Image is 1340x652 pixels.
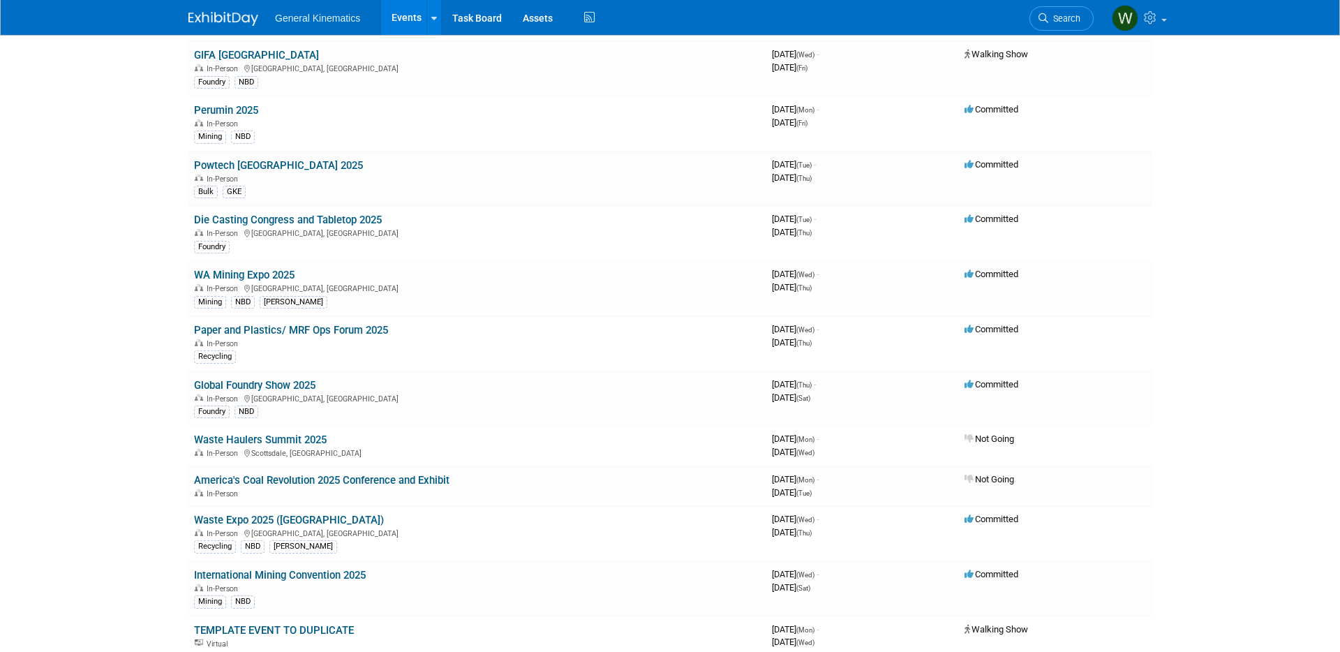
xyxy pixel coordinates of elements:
[772,447,814,457] span: [DATE]
[207,64,242,73] span: In-Person
[965,514,1018,524] span: Committed
[194,379,315,392] a: Global Foundry Show 2025
[231,296,255,309] div: NBD
[194,540,236,553] div: Recycling
[194,241,230,253] div: Foundry
[194,131,226,143] div: Mining
[965,569,1018,579] span: Committed
[796,51,814,59] span: (Wed)
[965,269,1018,279] span: Committed
[207,119,242,128] span: In-Person
[817,569,819,579] span: -
[269,540,337,553] div: [PERSON_NAME]
[207,175,242,184] span: In-Person
[194,406,230,418] div: Foundry
[772,172,812,183] span: [DATE]
[796,284,812,292] span: (Thu)
[965,474,1014,484] span: Not Going
[194,76,230,89] div: Foundry
[207,529,242,538] span: In-Person
[817,434,819,444] span: -
[796,626,814,634] span: (Mon)
[796,339,812,347] span: (Thu)
[195,639,203,646] img: Virtual Event
[796,639,814,646] span: (Wed)
[195,394,203,401] img: In-Person Event
[772,62,807,73] span: [DATE]
[814,214,816,224] span: -
[772,392,810,403] span: [DATE]
[772,474,819,484] span: [DATE]
[194,104,258,117] a: Perumin 2025
[194,227,761,238] div: [GEOGRAPHIC_DATA], [GEOGRAPHIC_DATA]
[231,595,255,608] div: NBD
[965,379,1018,390] span: Committed
[1048,13,1080,24] span: Search
[965,624,1028,635] span: Walking Show
[194,392,761,403] div: [GEOGRAPHIC_DATA], [GEOGRAPHIC_DATA]
[194,269,295,281] a: WA Mining Expo 2025
[195,229,203,236] img: In-Person Event
[796,516,814,524] span: (Wed)
[194,282,761,293] div: [GEOGRAPHIC_DATA], [GEOGRAPHIC_DATA]
[194,186,218,198] div: Bulk
[817,104,819,114] span: -
[772,637,814,647] span: [DATE]
[194,49,319,61] a: GIFA [GEOGRAPHIC_DATA]
[796,229,812,237] span: (Thu)
[796,119,807,127] span: (Fri)
[772,159,816,170] span: [DATE]
[796,476,814,484] span: (Mon)
[194,434,327,446] a: Waste Haulers Summit 2025
[194,595,226,608] div: Mining
[796,161,812,169] span: (Tue)
[817,269,819,279] span: -
[772,337,812,348] span: [DATE]
[817,324,819,334] span: -
[195,64,203,71] img: In-Person Event
[195,489,203,496] img: In-Person Event
[194,324,388,336] a: Paper and Plastics/ MRF Ops Forum 2025
[965,214,1018,224] span: Committed
[796,381,812,389] span: (Thu)
[207,229,242,238] span: In-Person
[1112,5,1138,31] img: Whitney Swanson
[275,13,360,24] span: General Kinematics
[796,571,814,579] span: (Wed)
[796,326,814,334] span: (Wed)
[207,449,242,458] span: In-Person
[772,582,810,593] span: [DATE]
[796,529,812,537] span: (Thu)
[194,474,449,487] a: America's Coal Revolution 2025 Conference and Exhibit
[796,489,812,497] span: (Tue)
[195,175,203,181] img: In-Person Event
[772,514,819,524] span: [DATE]
[965,104,1018,114] span: Committed
[796,436,814,443] span: (Mon)
[772,434,819,444] span: [DATE]
[195,119,203,126] img: In-Person Event
[796,64,807,72] span: (Fri)
[772,227,812,237] span: [DATE]
[207,584,242,593] span: In-Person
[188,12,258,26] img: ExhibitDay
[194,527,761,538] div: [GEOGRAPHIC_DATA], [GEOGRAPHIC_DATA]
[772,624,819,635] span: [DATE]
[796,175,812,182] span: (Thu)
[772,379,816,390] span: [DATE]
[817,514,819,524] span: -
[194,569,366,581] a: International Mining Convention 2025
[772,49,819,59] span: [DATE]
[817,49,819,59] span: -
[207,639,232,649] span: Virtual
[194,514,384,526] a: Waste Expo 2025 ([GEOGRAPHIC_DATA])
[772,569,819,579] span: [DATE]
[772,282,812,292] span: [DATE]
[814,159,816,170] span: -
[195,449,203,456] img: In-Person Event
[231,131,255,143] div: NBD
[796,449,814,457] span: (Wed)
[772,104,819,114] span: [DATE]
[195,339,203,346] img: In-Person Event
[796,271,814,279] span: (Wed)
